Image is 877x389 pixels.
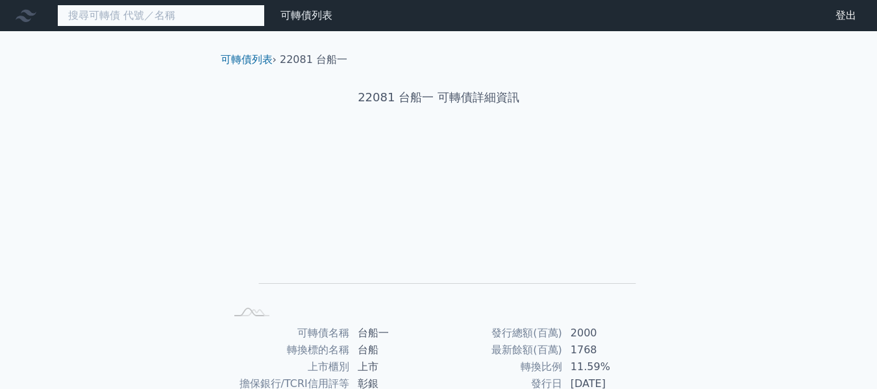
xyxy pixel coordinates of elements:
input: 搜尋可轉債 代號／名稱 [57,5,265,27]
g: Chart [247,147,636,303]
td: 轉換比例 [439,358,563,375]
td: 發行總額(百萬) [439,325,563,342]
td: 2000 [563,325,652,342]
td: 可轉債名稱 [226,325,350,342]
a: 登出 [825,5,867,26]
td: 台船 [350,342,439,358]
td: 台船一 [350,325,439,342]
td: 11.59% [563,358,652,375]
td: 上市櫃別 [226,358,350,375]
a: 可轉債列表 [221,53,273,66]
td: 最新餘額(百萬) [439,342,563,358]
td: 轉換標的名稱 [226,342,350,358]
li: › [221,52,277,68]
td: 1768 [563,342,652,358]
td: 上市 [350,358,439,375]
li: 22081 台船一 [280,52,347,68]
h1: 22081 台船一 可轉債詳細資訊 [210,88,667,107]
a: 可轉債列表 [280,9,332,21]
